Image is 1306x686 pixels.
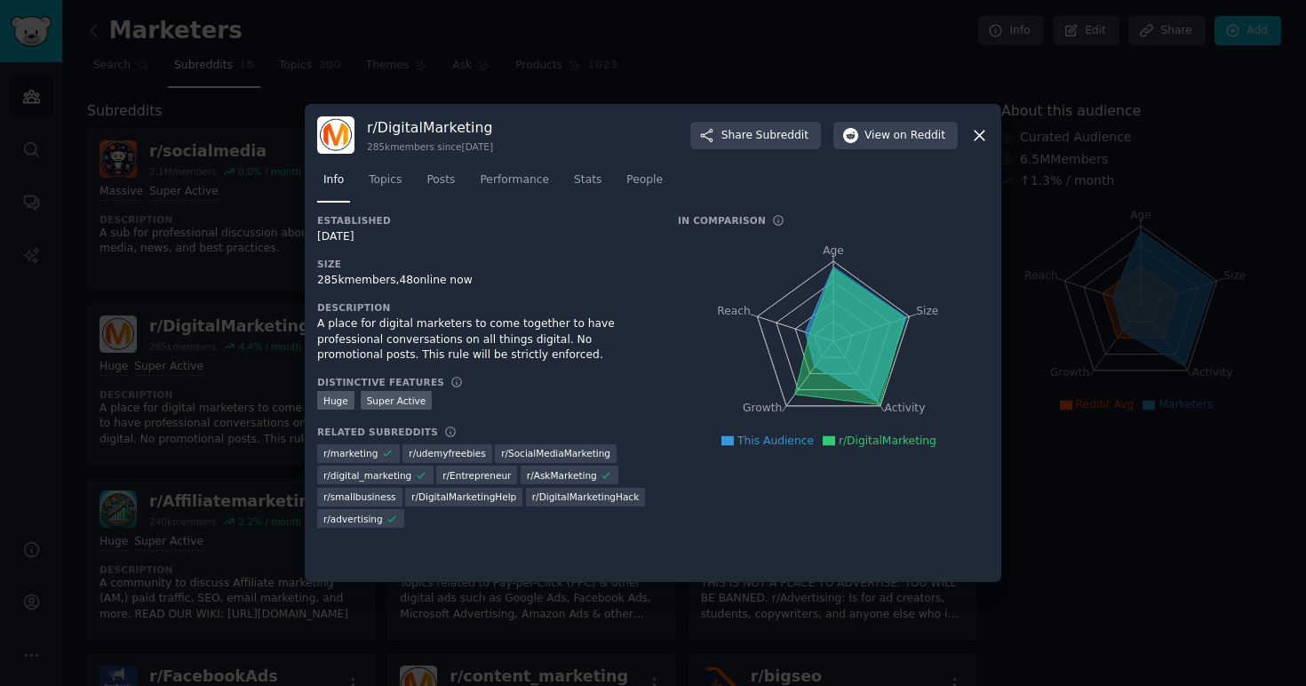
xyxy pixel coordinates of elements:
[894,128,945,144] span: on Reddit
[833,122,958,150] button: Viewon Reddit
[527,469,597,482] span: r/ AskMarketing
[426,172,455,188] span: Posts
[317,214,653,227] h3: Established
[501,447,610,459] span: r/ SocialMediaMarketing
[839,435,936,447] span: r/DigitalMarketing
[532,491,639,503] span: r/ DigitalMarketingHack
[317,376,444,388] h3: Distinctive Features
[361,391,433,410] div: Super Active
[626,172,663,188] span: People
[317,258,653,270] h3: Size
[362,166,408,203] a: Topics
[743,403,782,415] tspan: Growth
[420,166,461,203] a: Posts
[620,166,669,203] a: People
[885,403,926,415] tspan: Activity
[678,214,766,227] h3: In Comparison
[474,166,555,203] a: Performance
[367,118,493,137] h3: r/ DigitalMarketing
[717,305,751,317] tspan: Reach
[317,391,354,410] div: Huge
[690,122,821,150] button: ShareSubreddit
[409,447,485,459] span: r/ udemyfreebies
[442,469,511,482] span: r/ Entrepreneur
[737,435,814,447] span: This Audience
[369,172,402,188] span: Topics
[411,491,516,503] span: r/ DigitalMarketingHelp
[317,116,354,154] img: DigitalMarketing
[323,491,396,503] span: r/ smallbusiness
[317,426,438,438] h3: Related Subreddits
[323,513,383,525] span: r/ advertising
[568,166,608,203] a: Stats
[480,172,549,188] span: Performance
[317,316,653,363] div: A place for digital marketers to come together to have professional conversations on all things d...
[864,128,945,144] span: View
[323,469,411,482] span: r/ digital_marketing
[323,447,378,459] span: r/ marketing
[916,305,938,317] tspan: Size
[317,301,653,314] h3: Description
[721,128,808,144] span: Share
[367,140,493,153] div: 285k members since [DATE]
[756,128,808,144] span: Subreddit
[574,172,601,188] span: Stats
[317,166,350,203] a: Info
[323,172,344,188] span: Info
[823,244,844,257] tspan: Age
[317,273,653,289] div: 285k members, 48 online now
[317,229,653,245] div: [DATE]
